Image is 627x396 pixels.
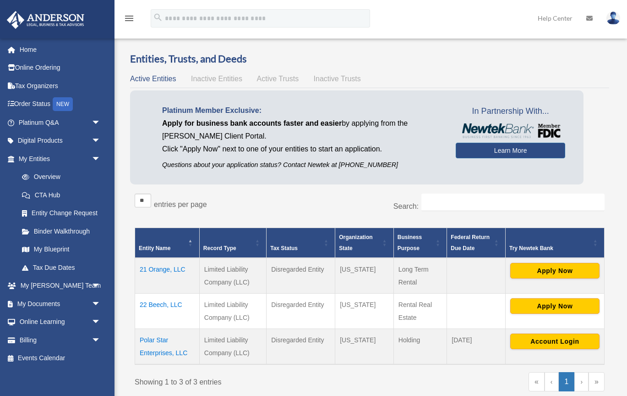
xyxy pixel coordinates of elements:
[270,245,298,251] span: Tax Status
[510,334,600,349] button: Account Login
[92,295,110,313] span: arrow_drop_down
[13,204,110,223] a: Entity Change Request
[335,329,394,364] td: [US_STATE]
[267,228,335,258] th: Tax Status: Activate to sort
[199,258,266,294] td: Limited Liability Company (LLC)
[447,228,506,258] th: Federal Return Due Date: Activate to sort
[130,75,176,83] span: Active Entities
[314,75,361,83] span: Inactive Trusts
[135,372,363,389] div: Showing 1 to 3 of 3 entries
[92,331,110,350] span: arrow_drop_down
[92,132,110,151] span: arrow_drop_down
[6,95,114,114] a: Order StatusNEW
[6,77,114,95] a: Tax Organizers
[199,329,266,364] td: Limited Liability Company (LLC)
[509,243,590,254] div: Try Newtek Bank
[510,337,600,344] a: Account Login
[267,258,335,294] td: Disregarded Entity
[6,40,114,59] a: Home
[606,11,620,25] img: User Pic
[393,228,447,258] th: Business Purpose: Activate to sort
[456,104,565,119] span: In Partnership With...
[6,59,114,77] a: Online Ordering
[6,132,114,150] a: Digital Productsarrow_drop_down
[139,245,170,251] span: Entity Name
[92,313,110,332] span: arrow_drop_down
[267,329,335,364] td: Disregarded Entity
[529,372,545,391] a: First
[13,222,110,240] a: Binder Walkthrough
[267,293,335,329] td: Disregarded Entity
[92,113,110,132] span: arrow_drop_down
[335,293,394,329] td: [US_STATE]
[92,150,110,168] span: arrow_drop_down
[13,258,110,277] a: Tax Due Dates
[545,372,559,391] a: Previous
[199,293,266,329] td: Limited Liability Company (LLC)
[6,349,114,368] a: Events Calendar
[6,295,114,313] a: My Documentsarrow_drop_down
[6,313,114,331] a: Online Learningarrow_drop_down
[124,13,135,24] i: menu
[191,75,242,83] span: Inactive Entities
[162,143,442,156] p: Click "Apply Now" next to one of your entities to start an application.
[451,234,490,251] span: Federal Return Due Date
[6,331,114,349] a: Billingarrow_drop_down
[456,143,565,158] a: Learn More
[162,117,442,143] p: by applying from the [PERSON_NAME] Client Portal.
[162,159,442,171] p: Questions about your application status? Contact Newtek at [PHONE_NUMBER]
[460,123,561,138] img: NewtekBankLogoSM.png
[92,277,110,296] span: arrow_drop_down
[447,329,506,364] td: [DATE]
[53,97,73,111] div: NEW
[135,258,200,294] td: 21 Orange, LLC
[589,372,605,391] a: Last
[162,104,442,117] p: Platinum Member Exclusive:
[398,234,422,251] span: Business Purpose
[339,234,372,251] span: Organization State
[135,329,200,364] td: Polar Star Enterprises, LLC
[162,119,342,127] span: Apply for business bank accounts faster and easier
[393,202,419,210] label: Search:
[124,16,135,24] a: menu
[510,263,600,279] button: Apply Now
[199,228,266,258] th: Record Type: Activate to sort
[6,277,114,295] a: My [PERSON_NAME] Teamarrow_drop_down
[335,258,394,294] td: [US_STATE]
[393,293,447,329] td: Rental Real Estate
[6,150,110,168] a: My Entitiesarrow_drop_down
[13,186,110,204] a: CTA Hub
[393,329,447,364] td: Holding
[130,52,609,66] h3: Entities, Trusts, and Deeds
[559,372,575,391] a: 1
[203,245,236,251] span: Record Type
[153,12,163,22] i: search
[6,113,114,132] a: Platinum Q&Aarrow_drop_down
[4,11,87,29] img: Anderson Advisors Platinum Portal
[135,228,200,258] th: Entity Name: Activate to invert sorting
[510,298,600,314] button: Apply Now
[13,168,105,186] a: Overview
[505,228,604,258] th: Try Newtek Bank : Activate to sort
[393,258,447,294] td: Long Term Rental
[13,240,110,259] a: My Blueprint
[335,228,394,258] th: Organization State: Activate to sort
[257,75,299,83] span: Active Trusts
[574,372,589,391] a: Next
[154,201,207,208] label: entries per page
[135,293,200,329] td: 22 Beech, LLC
